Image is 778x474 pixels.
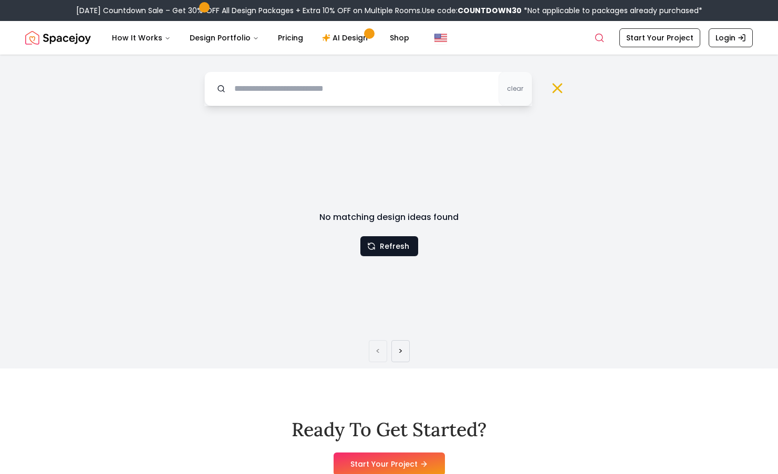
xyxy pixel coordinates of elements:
ul: Pagination [369,340,410,362]
button: Refresh [360,236,418,256]
h2: Ready To Get Started? [292,419,486,440]
nav: Global [25,21,753,55]
img: Spacejoy Logo [25,27,91,48]
a: Login [709,28,753,47]
a: Previous page [376,345,380,357]
span: Use code: [422,5,522,16]
img: United States [434,31,447,44]
a: Start Your Project [619,28,700,47]
span: clear [507,85,523,93]
div: [DATE] Countdown Sale – Get 30% OFF All Design Packages + Extra 10% OFF on Multiple Rooms. [76,5,702,16]
span: *Not applicable to packages already purchased* [522,5,702,16]
a: Pricing [269,27,312,48]
button: Design Portfolio [181,27,267,48]
h3: No matching design ideas found [255,211,524,224]
a: Spacejoy [25,27,91,48]
button: How It Works [103,27,179,48]
a: AI Design [314,27,379,48]
button: clear [499,71,532,106]
a: Next page [398,345,403,357]
nav: Main [103,27,418,48]
b: COUNTDOWN30 [458,5,522,16]
a: Shop [381,27,418,48]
